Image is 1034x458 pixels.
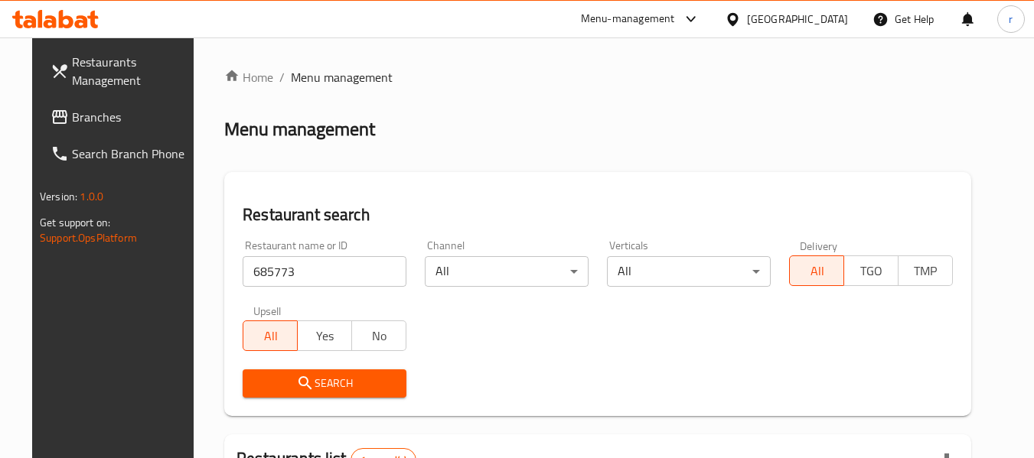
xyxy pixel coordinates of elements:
[905,260,947,282] span: TMP
[253,305,282,316] label: Upsell
[72,108,193,126] span: Branches
[304,325,346,347] span: Yes
[250,325,292,347] span: All
[243,369,406,398] button: Search
[38,135,205,172] a: Search Branch Phone
[243,320,298,351] button: All
[850,260,892,282] span: TGO
[40,228,137,248] a: Support.OpsPlatform
[40,213,110,232] span: Get support on:
[789,255,844,286] button: All
[243,256,406,287] input: Search for restaurant name or ID..
[38,99,205,135] a: Branches
[255,374,394,393] span: Search
[297,320,352,351] button: Yes
[843,255,899,286] button: TGO
[72,53,193,89] span: Restaurants Management
[72,145,193,163] span: Search Branch Phone
[800,240,838,251] label: Delivery
[607,256,771,287] div: All
[351,320,406,351] button: No
[224,68,273,86] a: Home
[224,117,375,141] h2: Menu management
[358,325,400,347] span: No
[796,260,838,282] span: All
[279,68,285,86] li: /
[224,68,971,86] nav: breadcrumb
[40,187,77,206] span: Version:
[1009,11,1013,28] span: r
[425,256,589,287] div: All
[898,255,953,286] button: TMP
[747,11,848,28] div: [GEOGRAPHIC_DATA]
[38,44,205,99] a: Restaurants Management
[243,203,953,226] h2: Restaurant search
[291,68,393,86] span: Menu management
[80,187,103,206] span: 1.0.0
[581,10,675,28] div: Menu-management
